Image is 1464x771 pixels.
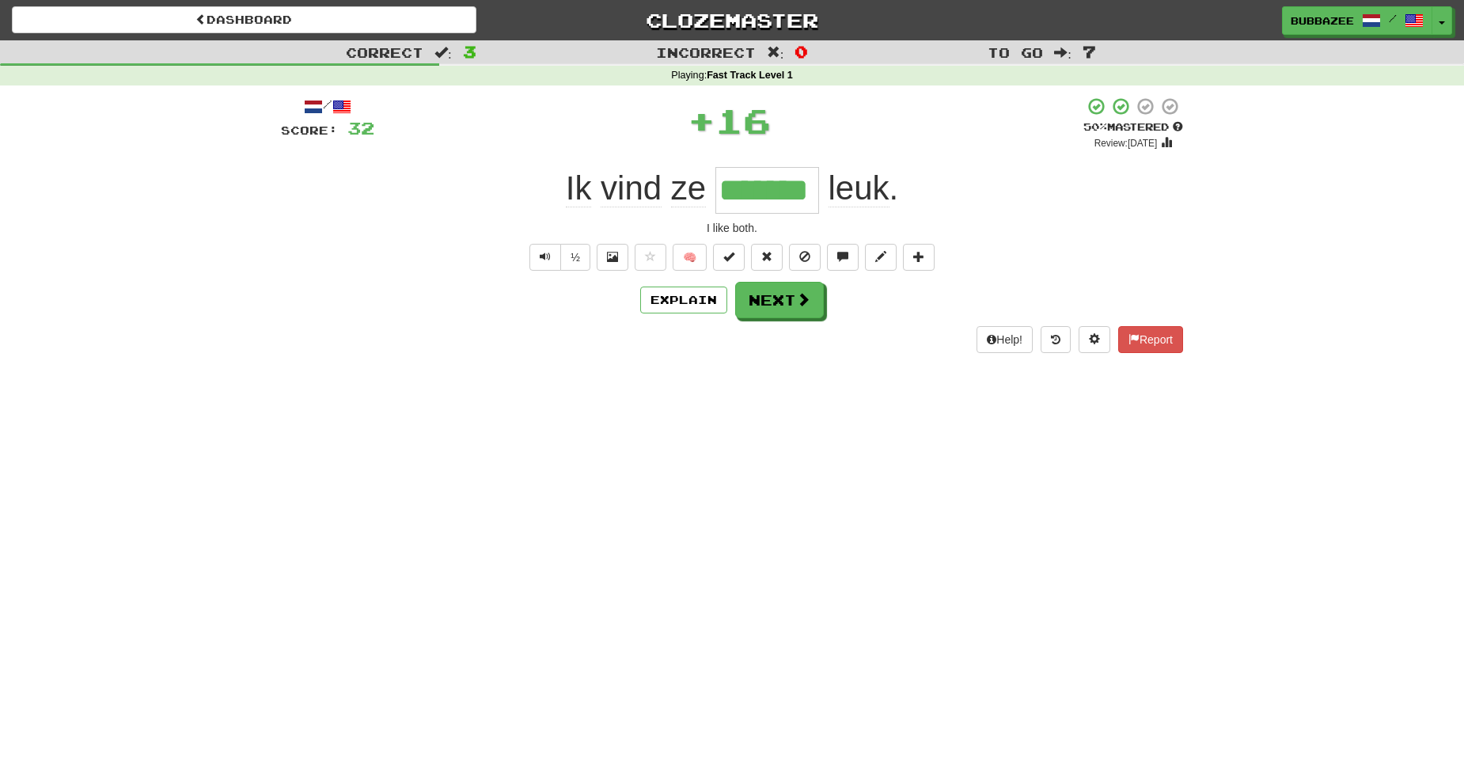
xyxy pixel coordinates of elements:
[640,287,727,313] button: Explain
[819,169,898,207] span: .
[671,169,706,207] span: ze
[281,220,1183,236] div: I like both.
[673,244,707,271] button: 🧠
[1094,138,1158,149] small: Review: [DATE]
[347,118,374,138] span: 32
[601,169,662,207] span: vind
[988,44,1043,60] span: To go
[526,244,590,271] div: Text-to-speech controls
[1083,120,1183,135] div: Mastered
[566,169,592,207] span: Ik
[434,46,452,59] span: :
[715,101,771,140] span: 16
[560,244,590,271] button: ½
[529,244,561,271] button: Play sentence audio (ctl+space)
[1054,46,1071,59] span: :
[1389,13,1397,24] span: /
[281,123,338,137] span: Score:
[463,42,476,61] span: 3
[735,282,824,318] button: Next
[12,6,476,33] a: Dashboard
[977,326,1033,353] button: Help!
[346,44,423,60] span: Correct
[1041,326,1071,353] button: Round history (alt+y)
[281,97,374,116] div: /
[903,244,935,271] button: Add to collection (alt+a)
[707,70,793,81] strong: Fast Track Level 1
[1118,326,1183,353] button: Report
[597,244,628,271] button: Show image (alt+x)
[713,244,745,271] button: Set this sentence to 100% Mastered (alt+m)
[789,244,821,271] button: Ignore sentence (alt+i)
[1083,42,1096,61] span: 7
[829,169,889,207] span: leuk
[751,244,783,271] button: Reset to 0% Mastered (alt+r)
[1083,120,1107,133] span: 50 %
[767,46,784,59] span: :
[865,244,897,271] button: Edit sentence (alt+d)
[500,6,965,34] a: Clozemaster
[827,244,859,271] button: Discuss sentence (alt+u)
[656,44,756,60] span: Incorrect
[635,244,666,271] button: Favorite sentence (alt+f)
[688,97,715,144] span: +
[1291,13,1354,28] span: BubbaZee
[795,42,808,61] span: 0
[1282,6,1432,35] a: BubbaZee /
